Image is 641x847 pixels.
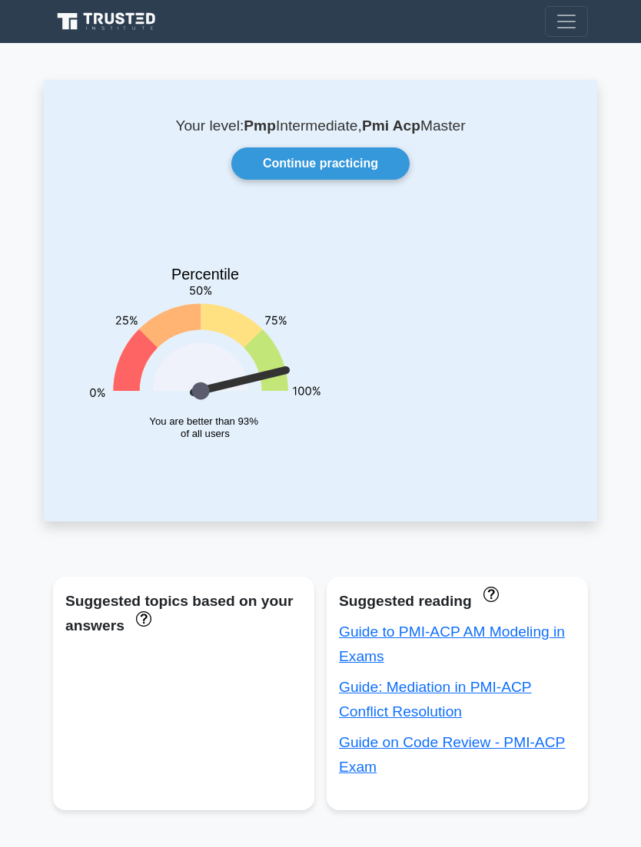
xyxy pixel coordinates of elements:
p: Your level: Intermediate, Master [81,117,560,135]
a: Continue practicing [231,147,410,180]
b: Pmi Acp [362,117,420,134]
b: Pmp [244,117,276,134]
tspan: You are better than 93% [149,415,258,427]
button: Toggle navigation [545,6,588,37]
a: Guide: Mediation in PMI-ACP Conflict Resolution [339,679,532,720]
a: These concepts have been answered less than 50% correct. The guides disapear when you answer ques... [480,585,499,601]
a: Guide to PMI-ACP AM Modeling in Exams [339,624,565,664]
a: Guide on Code Review - PMI-ACP Exam [339,734,565,775]
a: These topics have been answered less than 50% correct. Topics disapear when you answer questions ... [132,610,151,626]
div: Suggested topics based on your answers [65,589,302,638]
text: Percentile [171,266,239,283]
tspan: of all users [181,428,230,439]
div: Suggested reading [339,589,576,614]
